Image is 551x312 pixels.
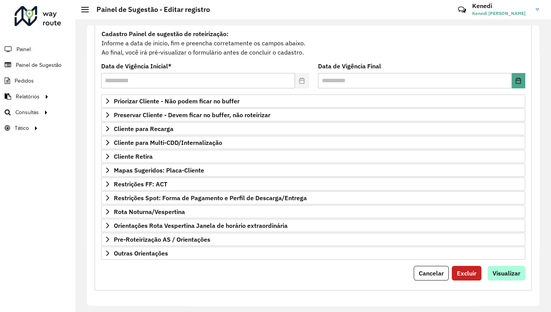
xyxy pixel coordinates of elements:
span: Cliente para Recarga [114,126,173,132]
span: Painel [17,45,31,53]
button: Choose Date [512,73,525,88]
h2: Painel de Sugestão - Editar registro [89,5,210,14]
span: Pedidos [15,77,34,85]
span: Rota Noturna/Vespertina [114,209,185,215]
span: Orientações Rota Vespertina Janela de horário extraordinária [114,222,288,229]
a: Rota Noturna/Vespertina [101,205,525,218]
span: Priorizar Cliente - Não podem ficar no buffer [114,98,240,104]
span: Cliente Retira [114,153,153,159]
a: Restrições Spot: Forma de Pagamento e Perfil de Descarga/Entrega [101,191,525,204]
span: Relatórios [16,93,40,101]
span: Mapas Sugeridos: Placa-Cliente [114,167,204,173]
span: Kenedi [PERSON_NAME] [472,10,530,17]
a: Cliente para Multi-CDD/Internalização [101,136,525,149]
label: Data de Vigência Final [318,61,381,71]
h3: Kenedi [472,2,530,10]
span: Visualizar [493,269,520,277]
a: Preservar Cliente - Devem ficar no buffer, não roteirizar [101,108,525,121]
span: Cliente para Multi-CDD/Internalização [114,139,222,146]
span: Cancelar [419,269,444,277]
a: Outras Orientações [101,247,525,260]
span: Consultas [15,108,39,116]
a: Mapas Sugeridos: Placa-Cliente [101,164,525,177]
a: Orientações Rota Vespertina Janela de horário extraordinária [101,219,525,232]
a: Restrições FF: ACT [101,178,525,191]
a: Cliente para Recarga [101,122,525,135]
strong: Cadastro Painel de sugestão de roteirização: [102,30,228,38]
div: Informe a data de inicio, fim e preencha corretamente os campos abaixo. Ao final, você irá pré-vi... [101,29,525,57]
a: Pre-Roteirização AS / Orientações [101,233,525,246]
button: Cancelar [414,266,449,280]
span: Preservar Cliente - Devem ficar no buffer, não roteirizar [114,112,270,118]
span: Tático [15,124,29,132]
span: Outras Orientações [114,250,168,256]
a: Cliente Retira [101,150,525,163]
span: Restrições FF: ACT [114,181,167,187]
label: Data de Vigência Inicial [101,61,171,71]
button: Visualizar [488,266,525,280]
span: Restrições Spot: Forma de Pagamento e Perfil de Descarga/Entrega [114,195,307,201]
span: Excluir [457,269,476,277]
a: Priorizar Cliente - Não podem ficar no buffer [101,95,525,108]
span: Painel de Sugestão [16,61,62,69]
a: Contato Rápido [454,2,470,18]
button: Excluir [452,266,481,280]
span: Pre-Roteirização AS / Orientações [114,236,210,242]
